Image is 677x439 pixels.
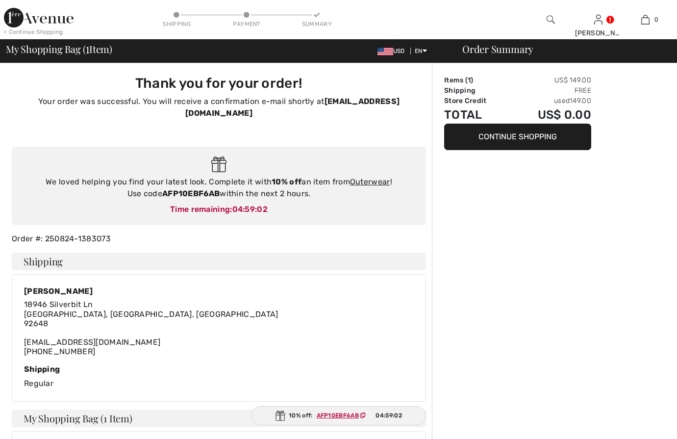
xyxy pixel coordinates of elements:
[377,48,393,55] img: US Dollar
[594,14,602,26] img: My Info
[468,76,471,84] span: 1
[302,20,331,28] div: Summary
[18,96,420,119] p: Your order was successful. You will receive a confirmation e-mail shortly at
[22,204,416,215] div: Time remaining:
[317,412,359,419] ins: AFP10EBF6AB
[509,85,591,96] td: Free
[641,14,650,26] img: My Bag
[377,48,409,54] span: USD
[444,124,591,150] button: Continue Shopping
[272,177,301,186] strong: 10% off
[575,28,622,38] div: [PERSON_NAME]
[24,364,414,374] div: Shipping
[6,44,112,54] span: My Shopping Bag ( Item)
[211,156,226,173] img: Gift.svg
[451,44,671,54] div: Order Summary
[12,410,426,427] h4: My Shopping Bag (1 Item)
[444,85,509,96] td: Shipping
[232,20,261,28] div: Payment
[415,48,427,54] span: EN
[444,75,509,85] td: Items ( )
[24,300,278,328] span: 18946 Silverbit Ln [GEOGRAPHIC_DATA], [GEOGRAPHIC_DATA], [GEOGRAPHIC_DATA] 92648
[162,20,192,28] div: Shipping
[594,15,602,24] a: Sign In
[12,253,426,270] h4: Shipping
[4,27,63,36] div: < Continue Shopping
[275,411,285,421] img: Gift.svg
[622,14,669,26] a: 0
[444,106,509,124] td: Total
[6,233,432,245] div: Order #: 250824-1383073
[86,42,89,54] span: 1
[509,106,591,124] td: US$ 0.00
[509,96,591,106] td: used
[570,97,591,105] span: 149.00
[350,177,390,186] a: Outerwear
[547,14,555,26] img: search the website
[185,97,400,118] strong: [EMAIL_ADDRESS][DOMAIN_NAME]
[162,189,220,198] strong: AFP10EBF6AB
[24,364,414,389] div: Regular
[18,75,420,92] h3: Thank you for your order!
[24,286,278,296] div: [PERSON_NAME]
[654,15,658,24] span: 0
[251,406,426,425] div: 10% off:
[509,75,591,85] td: US$ 149.00
[24,300,278,356] div: [EMAIL_ADDRESS][DOMAIN_NAME] [PHONE_NUMBER]
[444,96,509,106] td: Store Credit
[4,8,74,27] img: 1ère Avenue
[232,205,268,214] span: 04:59:02
[22,176,416,200] div: We loved helping you find your latest look. Complete it with an item from ! Use code within the n...
[376,411,401,420] span: 04:59:02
